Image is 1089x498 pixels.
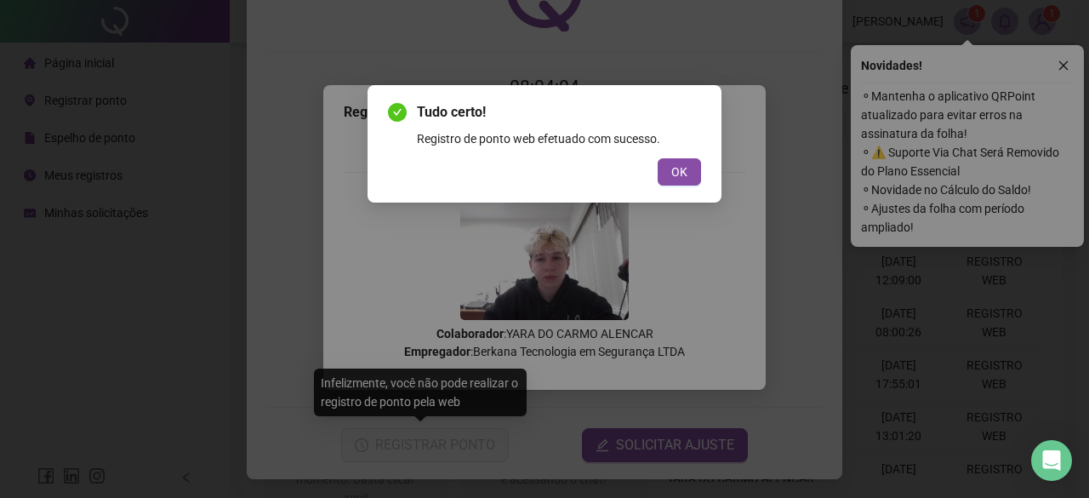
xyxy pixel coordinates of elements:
[388,103,407,122] span: check-circle
[417,102,701,123] span: Tudo certo!
[1031,440,1072,481] div: Open Intercom Messenger
[671,163,687,181] span: OK
[417,129,701,148] div: Registro de ponto web efetuado com sucesso.
[658,158,701,186] button: OK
